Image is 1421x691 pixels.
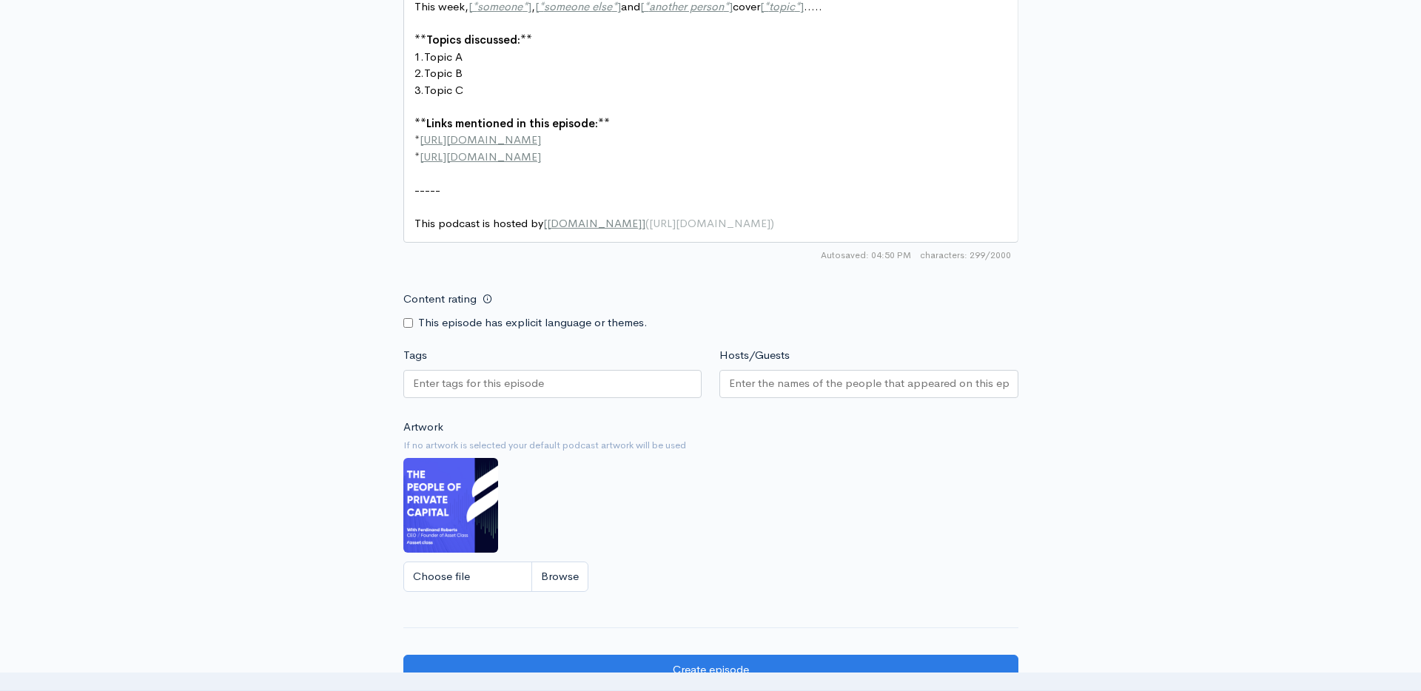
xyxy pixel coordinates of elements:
span: 299/2000 [920,249,1011,262]
span: 1. [414,50,424,64]
span: Topic C [424,83,463,97]
input: Enter the names of the people that appeared on this episode [729,375,1009,392]
span: Links mentioned in this episode: [426,116,598,130]
span: Topic B [424,66,463,80]
span: ] [642,216,645,230]
span: [URL][DOMAIN_NAME] [649,216,770,230]
input: Enter tags for this episode [413,375,546,392]
label: This episode has explicit language or themes. [418,314,648,331]
span: [DOMAIN_NAME] [547,216,642,230]
span: ) [770,216,774,230]
span: 3. [414,83,424,97]
span: [URL][DOMAIN_NAME] [420,132,541,146]
span: ----- [414,183,440,197]
input: Create episode [403,655,1018,685]
span: This podcast is hosted by [414,216,774,230]
label: Tags [403,347,427,364]
span: Topics discussed: [426,33,520,47]
span: [URL][DOMAIN_NAME] [420,149,541,164]
span: Topic A [424,50,463,64]
label: Content rating [403,284,477,314]
label: Artwork [403,419,443,436]
span: [ [543,216,547,230]
span: ( [645,216,649,230]
span: Autosaved: 04:50 PM [821,249,911,262]
label: Hosts/Guests [719,347,790,364]
small: If no artwork is selected your default podcast artwork will be used [403,438,1018,453]
span: 2. [414,66,424,80]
